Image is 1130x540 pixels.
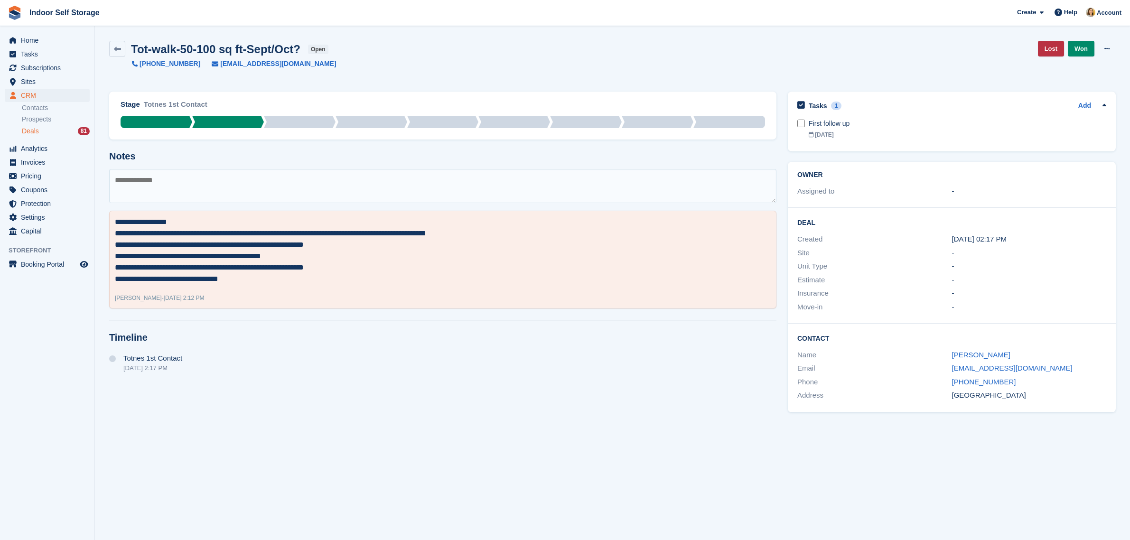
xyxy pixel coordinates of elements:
a: [PHONE_NUMBER] [132,59,200,69]
a: menu [5,197,90,210]
span: Invoices [21,156,78,169]
span: Totnes 1st Contact [123,354,182,362]
a: [PERSON_NAME] [952,351,1010,359]
a: menu [5,75,90,88]
div: Phone [797,377,952,388]
span: [DATE] 2:12 PM [164,295,205,301]
img: Emma Higgins [1086,8,1095,17]
div: Email [797,363,952,374]
div: Totnes 1st Contact [144,99,207,116]
a: Won [1068,41,1094,56]
a: menu [5,183,90,196]
div: Name [797,350,952,361]
h2: Tot-walk-50-100 sq ft-Sept/Oct? [131,43,300,56]
span: Capital [21,224,78,238]
div: Unit Type [797,261,952,272]
div: - [952,248,1107,259]
a: Prospects [22,114,90,124]
h2: Tasks [809,102,827,110]
span: Tasks [21,47,78,61]
a: [EMAIL_ADDRESS][DOMAIN_NAME] [952,364,1073,372]
a: First follow up [DATE] [809,114,1106,144]
h2: Timeline [109,332,776,343]
span: Account [1097,8,1121,18]
span: Home [21,34,78,47]
div: Insurance [797,288,952,299]
div: [DATE] [809,130,1106,139]
a: menu [5,47,90,61]
a: menu [5,156,90,169]
span: Booking Portal [21,258,78,271]
a: Add [1078,101,1091,112]
span: [PERSON_NAME] [115,295,162,301]
h2: Owner [797,171,1106,179]
div: 1 [831,102,842,110]
a: Preview store [78,259,90,270]
div: [DATE] 2:17 PM [123,364,182,372]
a: Contacts [22,103,90,112]
a: Lost [1038,41,1064,56]
a: menu [5,224,90,238]
h2: Deal [797,217,1106,227]
a: menu [5,89,90,102]
h2: Notes [109,151,776,162]
div: First follow up [809,119,1106,129]
div: - [952,186,1107,197]
span: Help [1064,8,1077,17]
span: Deals [22,127,39,136]
span: Prospects [22,115,51,124]
span: Subscriptions [21,61,78,74]
span: open [308,45,328,54]
div: Stage [121,99,140,110]
a: menu [5,61,90,74]
img: stora-icon-8386f47178a22dfd0bd8f6a31ec36ba5ce8667c1dd55bd0f319d3a0aa187defe.svg [8,6,22,20]
div: - [952,302,1107,313]
a: menu [5,169,90,183]
div: [GEOGRAPHIC_DATA] [952,390,1107,401]
span: Storefront [9,246,94,255]
div: Assigned to [797,186,952,197]
div: Address [797,390,952,401]
a: [EMAIL_ADDRESS][DOMAIN_NAME] [200,59,336,69]
span: Analytics [21,142,78,155]
span: Create [1017,8,1036,17]
a: menu [5,258,90,271]
span: Settings [21,211,78,224]
span: Sites [21,75,78,88]
span: Coupons [21,183,78,196]
div: [DATE] 02:17 PM [952,234,1107,245]
div: Created [797,234,952,245]
span: Pricing [21,169,78,183]
div: - [952,275,1107,286]
a: menu [5,211,90,224]
a: menu [5,142,90,155]
div: Site [797,248,952,259]
a: [PHONE_NUMBER] [952,378,1016,386]
a: Indoor Self Storage [26,5,103,20]
div: Move-in [797,302,952,313]
a: menu [5,34,90,47]
div: 81 [78,127,90,135]
span: [EMAIL_ADDRESS][DOMAIN_NAME] [220,59,336,69]
div: Estimate [797,275,952,286]
h2: Contact [797,333,1106,343]
div: - [952,261,1107,272]
span: Protection [21,197,78,210]
span: CRM [21,89,78,102]
span: [PHONE_NUMBER] [140,59,200,69]
a: Deals 81 [22,126,90,136]
div: - [952,288,1107,299]
div: - [115,294,205,302]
